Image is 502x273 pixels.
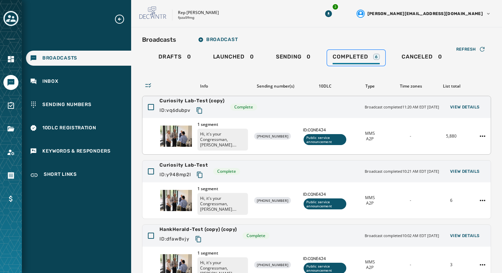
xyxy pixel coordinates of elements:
p: Hi, it's your Congressman, [PERSON_NAME]. Innovation isn't limited to [GEOGRAPHIC_DATA] - it's ha... [197,193,248,215]
div: Info [160,83,248,89]
div: Type [352,83,388,89]
span: A2P [366,265,374,270]
button: User settings [354,7,494,21]
div: 10DLC [303,83,347,89]
div: - [393,198,428,203]
span: ID: CQNE4J4 [303,256,347,261]
a: Navigate to Broadcasts [26,51,131,66]
span: Broadcast completed 11:20 AM EDT [DATE] [365,104,439,110]
button: Copy text to clipboard [192,233,205,245]
span: ID: CQNE4J4 [303,192,347,197]
div: Public service announcement [304,134,346,145]
span: Completed [333,53,368,60]
p: Hi, it's your Congressman, [PERSON_NAME]. Innovation isn't limited to [GEOGRAPHIC_DATA] - it's ha... [197,129,248,151]
span: HankHerald-Test (copy) (copy) [159,226,237,233]
a: Drafts0 [153,50,197,66]
div: 0 [276,53,311,64]
div: List total [434,83,469,89]
span: ID: y948mp2l [159,171,191,178]
span: Keywords & Responders [42,148,111,155]
div: 6 [373,54,380,60]
button: Broadcast [193,33,243,47]
p: Rep [PERSON_NAME] [178,10,219,15]
button: HankHerald-Test (copy) (copy) action menu [477,259,488,270]
div: 0 [213,53,254,64]
span: MMS [365,195,375,200]
span: 1 segment [197,186,248,192]
span: 1 segment [197,250,248,256]
span: Drafts [158,53,182,60]
a: Navigate to Sending Numbers [26,97,131,112]
span: 1 segment [197,122,248,127]
h2: Broadcasts [142,35,176,44]
a: Navigate to Short Links [26,167,131,183]
span: ID: dfaw8vjy [159,236,190,243]
div: - [393,262,428,268]
div: 3 [332,3,339,10]
span: Curiosity Lab-Test (copy) [159,97,225,104]
span: Sending [276,53,302,60]
div: [PHONE_NUMBER] [254,133,291,140]
span: Curiosity Lab-Test [159,162,208,169]
a: Navigate to Orders [3,168,18,183]
a: Completed6 [327,50,385,66]
span: A2P [366,136,374,142]
span: Short Links [44,171,77,179]
span: Canceled [402,53,432,60]
button: View Details [445,231,485,240]
span: ID: vq6dubpv [159,107,191,114]
span: Refresh [456,47,476,52]
p: fpza59mg [178,15,194,21]
button: Download Menu [322,8,335,20]
a: Navigate to Account [3,145,18,160]
span: 10DLC Registration [42,125,96,131]
span: Sending Numbers [42,101,92,108]
button: Curiosity Lab-Test (copy) action menu [477,131,488,142]
span: Broadcast completed 10:02 AM EDT [DATE] [365,233,439,239]
div: - [393,133,428,139]
div: 0 [158,53,191,64]
div: Public service announcement [304,198,346,209]
span: [PERSON_NAME][EMAIL_ADDRESS][DOMAIN_NAME] [367,11,483,16]
div: Time zones [393,83,428,89]
button: Copy text to clipboard [193,104,206,117]
div: 6 [434,198,469,203]
span: A2P [366,200,374,206]
img: Thumbnail [160,121,192,152]
span: MMS [365,131,375,136]
span: Broadcast [198,37,238,42]
span: View Details [450,169,480,174]
div: [PHONE_NUMBER] [254,261,291,268]
button: Copy text to clipboard [194,169,206,181]
a: Sending0 [270,50,316,66]
a: Navigate to Home [3,52,18,67]
span: Complete [217,169,236,174]
a: Navigate to Surveys [3,98,18,113]
img: Thumbnail [160,185,192,216]
a: Navigate to Messaging [3,75,18,90]
button: Curiosity Lab-Test action menu [477,195,488,206]
span: Complete [247,233,265,238]
span: Inbox [42,78,58,85]
span: Broadcast completed 10:21 AM EDT [DATE] [365,169,439,174]
span: ID: CQNE4J4 [303,127,347,133]
span: Launched [213,53,245,60]
span: View Details [450,233,480,238]
a: Navigate to Inbox [26,74,131,89]
button: Expand sub nav menu [114,14,130,25]
a: Navigate to 10DLC Registration [26,120,131,135]
span: MMS [365,259,375,265]
span: Complete [234,104,253,110]
a: Launched0 [208,50,260,66]
div: [PHONE_NUMBER] [254,197,291,204]
div: 5,880 [434,133,469,139]
span: View Details [450,104,480,110]
a: Navigate to Billing [3,191,18,206]
button: Refresh [451,44,491,55]
div: Sending number(s) [253,83,297,89]
a: Navigate to Keywords & Responders [26,144,131,159]
span: Broadcasts [42,55,77,62]
div: 0 [402,53,442,64]
a: Navigate to Files [3,121,18,136]
div: 3 [434,262,469,268]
